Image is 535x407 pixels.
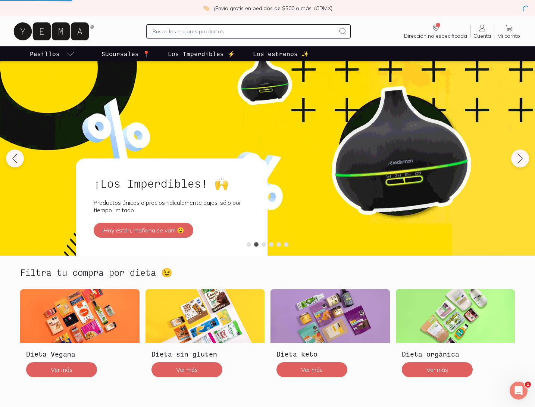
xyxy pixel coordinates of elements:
a: pasillo-todos-link [28,46,76,61]
img: Dieta sin gluten [146,289,265,343]
p: Productos únicos a precios ridículamente bajos, sólo por tiempo limitado. [94,199,250,214]
span: Cuenta [473,33,491,39]
button: ¡Hoy están, mañana se van! 😮 [94,223,193,238]
h2: ¡Los Imperdibles! 🙌 [94,176,250,190]
h3: Dieta keto [276,349,384,359]
input: Busca los mejores productos [153,27,335,36]
a: Mi carrito [494,24,523,39]
a: Los estrenos ✨ [251,46,310,61]
p: Los estrenos ✨ [253,49,309,58]
h3: Dieta sin gluten [151,349,259,359]
a: Dieta sin glutenDieta sin glutenVer más [146,289,265,383]
a: Dieta orgánicaDieta orgánicaVer más [396,289,515,383]
a: Dirección no especificada [401,24,470,39]
button: Ver más [402,362,473,377]
a: Cuenta [470,24,494,39]
h2: Filtra tu compra por dieta 😉 [20,268,172,277]
p: Los Imperdibles ⚡️ [168,49,235,58]
p: Sucursales 📍 [101,49,150,58]
img: Dieta Vegana [20,289,140,343]
a: ¡Los Imperdibles! 🙌Productos únicos a precios ridículamente bajos, sólo por tiempo limitado.¡Hoy ... [76,158,267,256]
p: ¡Envío gratis en pedidos de $500 o más! (CDMX) [214,4,332,12]
h3: Dieta orgánica [402,349,509,359]
a: Sucursales 📍 [100,46,151,61]
span: Mi carrito [497,33,520,39]
button: Ver más [276,362,347,377]
span: 1 [525,382,531,388]
span: Dirección no especificada [404,33,467,39]
a: Dieta ketoDieta ketoVer más [270,289,390,383]
img: Dieta orgánica [396,289,515,343]
a: Los Imperdibles ⚡️ [166,46,237,61]
h3: Dieta Vegana [26,349,134,359]
a: Dieta VeganaDieta VeganaVer más [20,289,140,383]
p: Pasillos [30,49,60,58]
img: Dieta keto [270,289,390,343]
button: Ver más [151,362,222,377]
img: check [203,5,210,12]
button: Ver más [26,362,97,377]
iframe: Intercom live chat [510,382,528,400]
